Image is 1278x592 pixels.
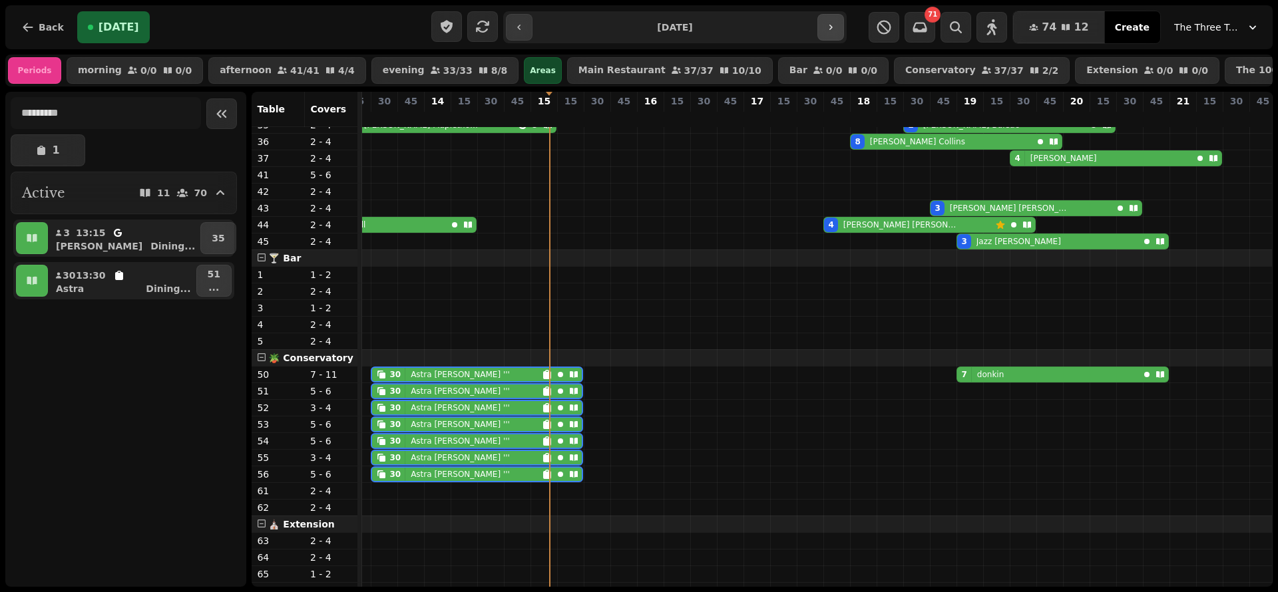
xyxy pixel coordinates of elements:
[578,65,666,76] p: Main Restaurant
[645,110,656,124] p: 0
[732,66,761,75] p: 10 / 10
[511,94,524,108] p: 45
[39,23,64,32] span: Back
[961,236,966,247] div: 3
[257,168,300,182] p: 41
[389,402,401,413] div: 30
[411,369,510,380] p: Astra [PERSON_NAME] '''
[1151,110,1162,124] p: 0
[870,136,965,147] p: [PERSON_NAME] Collins
[310,551,353,564] p: 2 - 4
[1124,110,1135,124] p: 0
[861,66,877,75] p: 0 / 0
[310,152,353,165] p: 2 - 4
[257,401,300,414] p: 52
[1017,94,1030,108] p: 30
[310,434,353,448] p: 5 - 6
[1150,94,1163,108] p: 45
[176,66,192,75] p: 0 / 0
[310,318,353,331] p: 2 - 4
[950,203,1072,214] p: [PERSON_NAME] [PERSON_NAME]
[67,57,203,84] button: morning0/00/0
[257,418,300,431] p: 53
[1191,66,1208,75] p: 0 / 0
[976,236,1061,247] p: Jazz [PERSON_NAME]
[443,66,473,75] p: 33 / 33
[1115,23,1150,32] span: Create
[411,452,510,463] p: Astra [PERSON_NAME] '''
[140,66,157,75] p: 0 / 0
[371,57,519,84] button: evening33/338/8
[257,567,300,581] p: 65
[1071,110,1082,124] p: 0
[310,418,353,431] p: 5 - 6
[778,110,789,124] p: 0
[938,110,949,124] p: 3
[78,65,122,76] p: morning
[671,94,684,108] p: 15
[310,567,353,581] p: 1 - 2
[994,66,1024,75] p: 37 / 37
[458,94,471,108] p: 15
[379,110,389,124] p: 30
[725,110,736,124] p: 0
[831,94,843,108] p: 45
[257,202,300,215] p: 43
[389,386,401,396] div: 30
[1074,22,1088,33] span: 12
[698,110,709,124] p: 0
[389,469,401,480] div: 30
[257,434,300,448] p: 54
[1203,94,1216,108] p: 15
[383,65,425,76] p: evening
[257,135,300,148] p: 36
[485,94,497,108] p: 30
[310,384,353,398] p: 5 - 6
[1157,66,1173,75] p: 0 / 0
[310,451,353,464] p: 3 - 4
[1075,57,1219,84] button: Extension0/00/0
[257,335,300,348] p: 5
[459,110,469,124] p: 0
[644,94,657,108] p: 16
[618,94,630,108] p: 45
[310,368,353,381] p: 7 - 11
[928,11,937,18] span: 71
[389,419,401,430] div: 30
[805,110,815,124] p: 0
[911,110,922,124] p: 2
[310,104,346,114] span: Covers
[338,66,355,75] p: 4 / 4
[220,65,272,76] p: afternoon
[411,436,510,446] p: Astra [PERSON_NAME] '''
[257,534,300,547] p: 63
[257,318,300,331] p: 4
[310,135,353,148] p: 2 - 4
[1098,110,1108,124] p: 0
[672,110,682,124] p: 0
[310,468,353,481] p: 5 - 6
[564,94,577,108] p: 15
[378,94,391,108] p: 30
[310,501,353,514] p: 2 - 4
[257,484,300,498] p: 61
[257,268,300,281] p: 1
[8,57,61,84] div: Periods
[885,110,895,124] p: 0
[268,253,301,263] span: 🍸 Bar
[491,66,508,75] p: 8 / 8
[524,57,562,84] div: Areas
[1044,110,1055,124] p: 0
[591,94,604,108] p: 30
[905,65,976,76] p: Conservatory
[257,384,300,398] p: 51
[257,468,300,481] p: 56
[310,268,353,281] p: 1 - 2
[389,452,401,463] div: 30
[208,57,366,84] button: afternoon41/414/4
[1018,110,1028,124] p: 4
[789,65,807,76] p: Bar
[411,469,510,480] p: Astra [PERSON_NAME] '''
[565,110,576,124] p: 0
[724,94,737,108] p: 45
